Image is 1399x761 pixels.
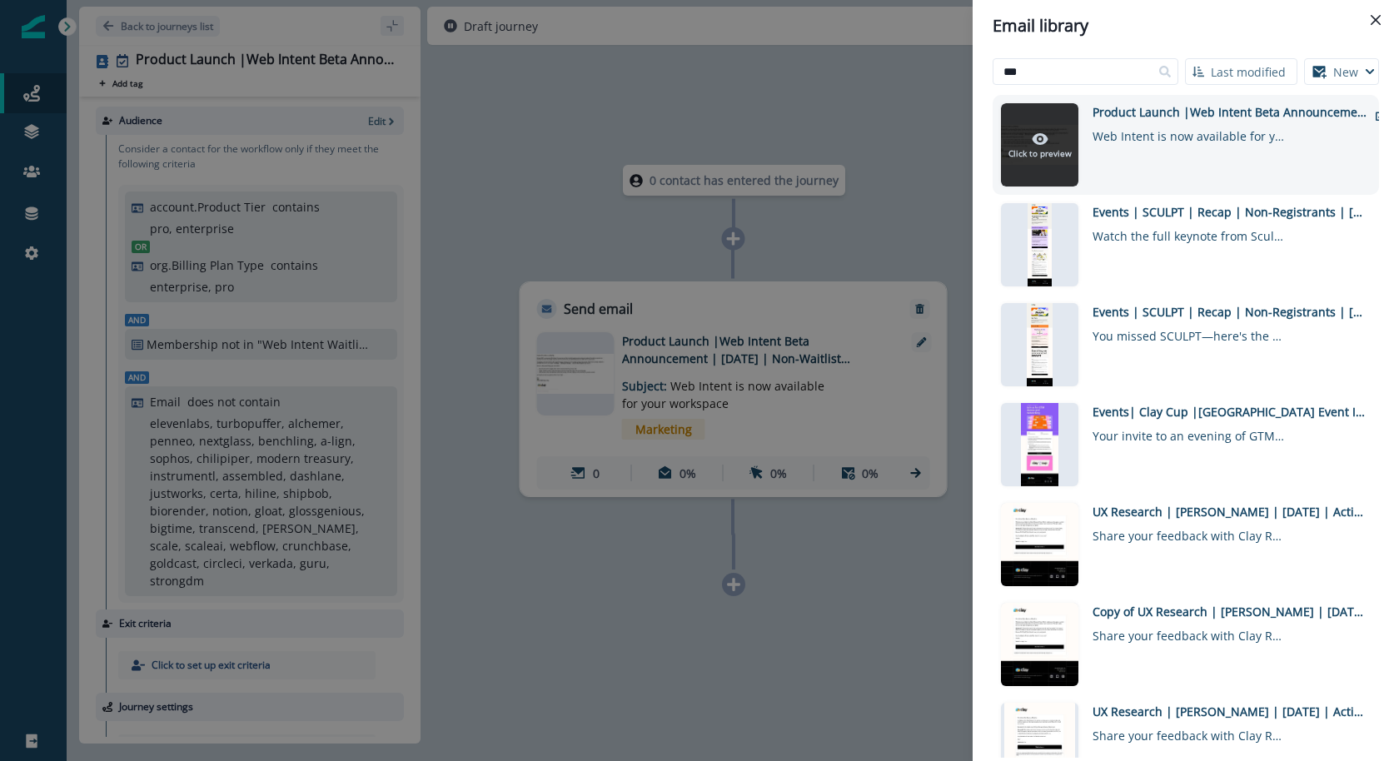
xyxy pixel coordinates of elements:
div: Events| Clay Cup |[GEOGRAPHIC_DATA] Event In-Person Invites [Non Openers + Excluded] [1093,403,1367,420]
div: Events | SCULPT | Recap | Non-Registrants | [DATE] [1093,203,1367,221]
div: UX Research | [PERSON_NAME] | [DATE] | Active Non Converts Batch 2 [1093,503,1367,520]
div: Your invite to an evening of GTM demos and networking [1093,420,1284,445]
button: Last modified [1185,58,1297,85]
div: Share your feedback with Clay Research! [1093,620,1284,644]
div: Copy of UX Research | [PERSON_NAME] | [DATE] | Active Non Converts Batch 2 [1093,603,1367,620]
div: You missed SCULPT—here's the recap [1093,321,1284,345]
div: Email library [993,13,1379,38]
p: Click to preview [1008,147,1072,160]
div: Share your feedback with Clay Research! [1093,520,1284,545]
div: Web Intent is now available for your workspace [1093,121,1284,145]
div: Events | SCULPT | Recap | Non-Registrants | [DATE] [1093,303,1367,321]
div: Share your feedback with Clay Research - updated link [1093,720,1284,744]
button: external-link [1367,103,1394,128]
div: Product Launch |Web Intent Beta Announcement | [DATE] | Non-Waitlist Customers [1093,103,1367,121]
button: New [1304,58,1379,85]
button: Close [1362,7,1389,33]
div: UX Research | [PERSON_NAME] | [DATE] | Active Non Converters [1093,703,1367,720]
div: Watch the full keynote from Sculpt 2025 [1093,221,1284,245]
